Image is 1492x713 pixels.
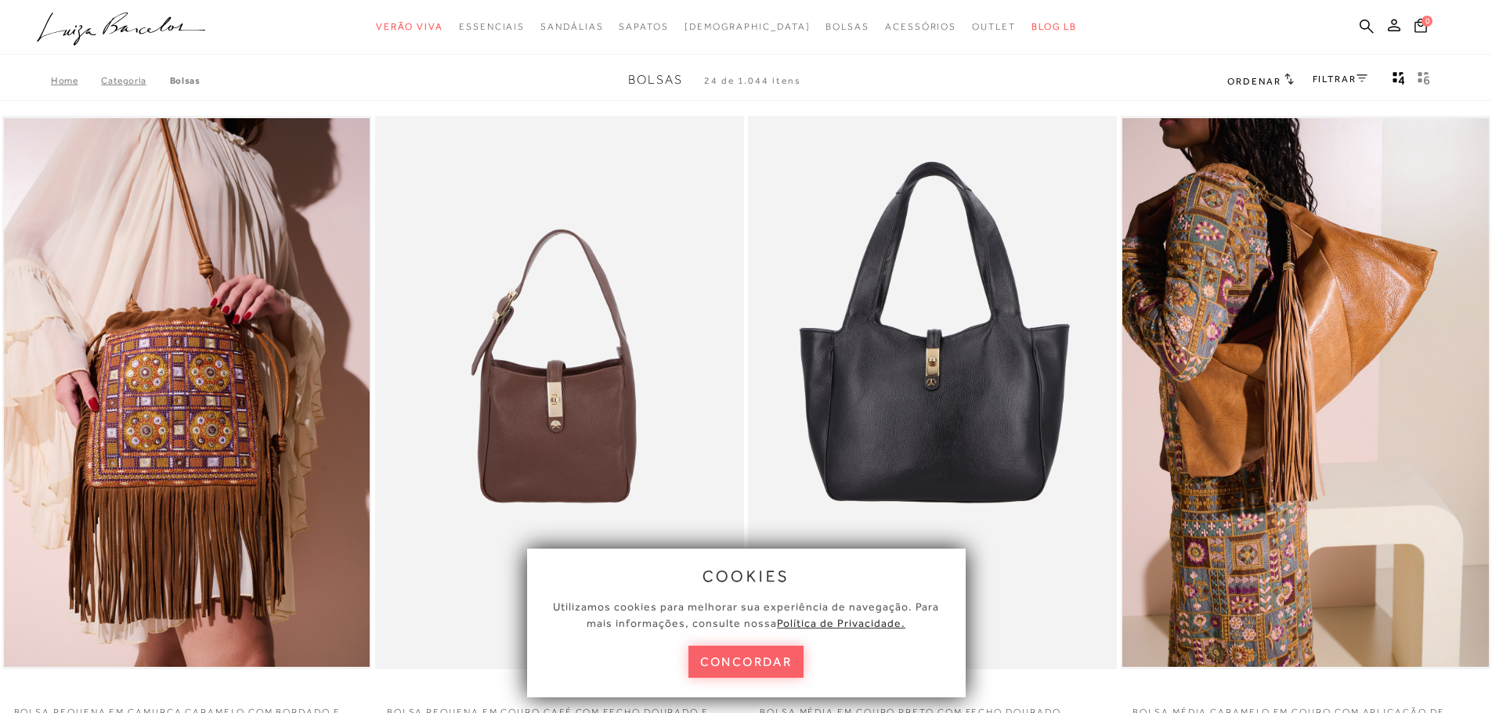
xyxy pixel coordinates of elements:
[51,75,101,86] a: Home
[688,646,804,678] button: concordar
[1122,118,1488,667] a: BOLSA MÉDIA CARAMELO EM COURO COM APLICAÇÃO DE FRANJAS E ALÇA TRAMADA BOLSA MÉDIA CARAMELO EM COU...
[885,13,956,41] a: noSubCategoriesText
[540,21,603,32] span: Sandálias
[1413,70,1435,91] button: gridText6Desc
[4,118,370,667] img: BOLSA PEQUENA EM CAMURÇA CARAMELO COM BORDADO E FRANJAS
[972,13,1016,41] a: noSubCategoriesText
[1122,118,1488,667] img: BOLSA MÉDIA CARAMELO EM COURO COM APLICAÇÃO DE FRANJAS E ALÇA TRAMADA
[619,21,668,32] span: Sapatos
[685,13,811,41] a: noSubCategoriesText
[777,617,905,629] a: Política de Privacidade.
[825,13,869,41] a: noSubCategoriesText
[376,13,443,41] a: noSubCategoriesText
[619,13,668,41] a: noSubCategoriesText
[376,21,443,32] span: Verão Viva
[750,118,1115,667] img: BOLSA MÉDIA EM COURO PRETO COM FECHO DOURADO
[972,21,1016,32] span: Outlet
[1422,16,1432,27] span: 0
[1031,13,1077,41] a: BLOG LB
[170,75,200,86] a: Bolsas
[685,21,811,32] span: [DEMOGRAPHIC_DATA]
[1031,21,1077,32] span: BLOG LB
[885,21,956,32] span: Acessórios
[704,75,801,86] span: 24 de 1.044 itens
[825,21,869,32] span: Bolsas
[459,21,525,32] span: Essenciais
[1410,17,1432,38] button: 0
[540,13,603,41] a: noSubCategoriesText
[459,13,525,41] a: noSubCategoriesText
[101,75,169,86] a: Categoria
[553,600,939,629] span: Utilizamos cookies para melhorar sua experiência de navegação. Para mais informações, consulte nossa
[377,118,742,667] a: BOLSA PEQUENA EM COURO CAFÉ COM FECHO DOURADO E ALÇA REGULÁVEL BOLSA PEQUENA EM COURO CAFÉ COM FE...
[1227,76,1281,87] span: Ordenar
[1388,70,1410,91] button: Mostrar 4 produtos por linha
[1313,74,1367,85] a: FILTRAR
[628,73,683,87] span: Bolsas
[750,118,1115,667] a: BOLSA MÉDIA EM COURO PRETO COM FECHO DOURADO BOLSA MÉDIA EM COURO PRETO COM FECHO DOURADO
[4,118,370,667] a: BOLSA PEQUENA EM CAMURÇA CARAMELO COM BORDADO E FRANJAS BOLSA PEQUENA EM CAMURÇA CARAMELO COM BOR...
[377,118,742,667] img: BOLSA PEQUENA EM COURO CAFÉ COM FECHO DOURADO E ALÇA REGULÁVEL
[703,567,790,585] span: cookies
